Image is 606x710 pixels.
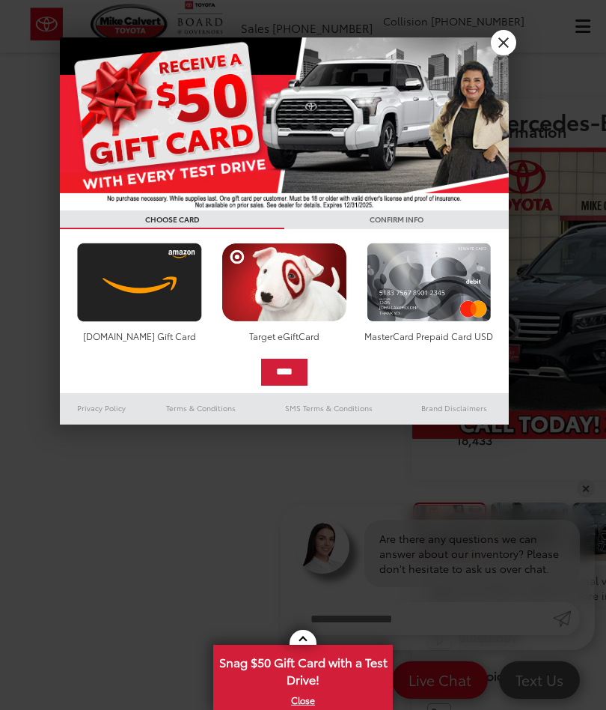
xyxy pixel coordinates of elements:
[258,399,400,417] a: SMS Terms & Conditions
[215,646,391,692] span: Snag $50 Gift Card with a Test Drive!
[218,330,350,342] div: Target eGiftCard
[73,330,206,342] div: [DOMAIN_NAME] Gift Card
[60,210,284,229] h3: CHOOSE CARD
[400,399,509,417] a: Brand Disclaimers
[363,330,495,342] div: MasterCard Prepaid Card USD
[60,399,144,417] a: Privacy Policy
[363,243,495,322] img: mastercard.png
[284,210,509,229] h3: CONFIRM INFO
[73,243,206,322] img: amazoncard.png
[60,37,509,210] img: 55838_top_625864.jpg
[144,399,258,417] a: Terms & Conditions
[218,243,350,322] img: targetcard.png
